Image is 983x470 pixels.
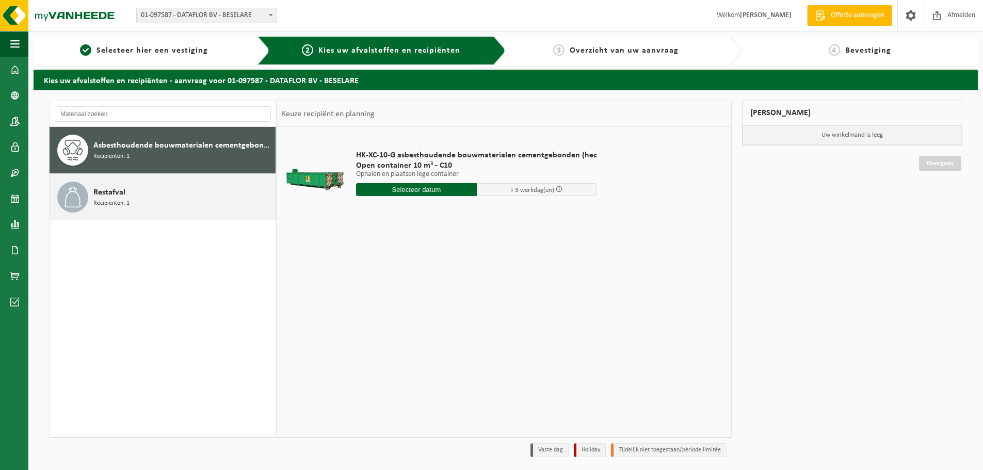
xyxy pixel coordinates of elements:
[570,46,679,55] span: Overzicht van uw aanvraag
[740,11,792,19] strong: [PERSON_NAME]
[574,443,606,457] li: Holiday
[318,46,460,55] span: Kies uw afvalstoffen en recipiënten
[80,44,91,56] span: 1
[742,101,963,125] div: [PERSON_NAME]
[807,5,892,26] a: Offerte aanvragen
[93,186,125,199] span: Restafval
[34,70,978,90] h2: Kies uw afvalstoffen en recipiënten - aanvraag voor 01-097587 - DATAFLOR BV - BESELARE
[277,101,380,127] div: Keuze recipiënt en planning
[829,44,840,56] span: 4
[530,443,569,457] li: Vaste dag
[828,10,887,21] span: Offerte aanvragen
[96,46,208,55] span: Selecteer hier een vestiging
[356,183,477,196] input: Selecteer datum
[50,174,276,220] button: Restafval Recipiënten: 1
[845,46,891,55] span: Bevestiging
[302,44,313,56] span: 2
[553,44,565,56] span: 3
[510,187,554,193] span: + 3 werkdag(en)
[136,8,277,23] span: 01-097587 - DATAFLOR BV - BESELARE
[39,44,249,57] a: 1Selecteer hier een vestiging
[611,443,727,457] li: Tijdelijk niet toegestaan/période limitée
[743,125,962,145] p: Uw winkelmand is leeg
[137,8,276,23] span: 01-097587 - DATAFLOR BV - BESELARE
[93,139,273,152] span: Asbesthoudende bouwmaterialen cementgebonden (hechtgebonden)
[356,160,597,171] span: Open container 10 m³ - C10
[93,152,130,161] span: Recipiënten: 1
[919,156,961,171] a: Doorgaan
[55,106,271,122] input: Materiaal zoeken
[50,127,276,174] button: Asbesthoudende bouwmaterialen cementgebonden (hechtgebonden) Recipiënten: 1
[356,171,597,178] p: Ophalen en plaatsen lege container
[93,199,130,208] span: Recipiënten: 1
[356,150,597,160] span: HK-XC-10-G asbesthoudende bouwmaterialen cementgebonden (hec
